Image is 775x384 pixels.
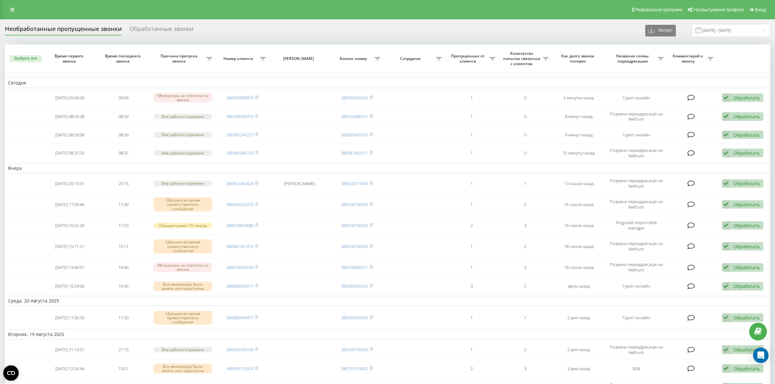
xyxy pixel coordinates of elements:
[733,113,760,120] div: Обработать
[341,243,368,249] a: 380506750650
[605,144,667,162] td: Розумна переадресація на Nethunt
[153,347,212,352] div: Вне рабочего времени
[605,307,667,328] td: Гуркіт онлайн
[3,365,19,381] button: Open CMP widget
[333,56,375,61] span: Бизнес номер
[97,216,150,234] td: 17:23
[733,95,760,101] div: Обработать
[43,107,97,125] td: [DATE] 08:59:38
[226,181,253,186] a: 380952462626
[97,278,150,295] td: 10:45
[605,258,667,276] td: Розумна переадресація на Nethunt
[102,54,145,64] span: Время последнего звонка
[733,264,760,271] div: Обработать
[5,163,770,173] td: Вчера
[448,54,490,64] span: Пропущенных от клиента
[499,340,552,359] td: 2
[552,307,605,328] td: 2 дня назад
[499,278,552,295] td: 2
[445,258,499,276] td: 1
[341,113,368,119] a: 380503689221
[605,194,667,215] td: Розумна переадресація на Nethunt
[153,281,212,291] div: Все менеджеры были заняты или недоступны
[226,95,253,101] a: 380955998970
[226,202,253,207] a: 380634565233
[387,56,436,61] span: Сотрудник
[97,258,150,276] td: 14:40
[153,93,212,103] div: Менеджеры не ответили на звонок
[733,347,760,353] div: Обработать
[226,283,253,289] a: 380689092617
[129,25,193,35] div: Обработанные звонки
[670,54,708,64] span: Комментарий к звонку
[445,194,499,215] td: 1
[43,307,97,328] td: [DATE] 17:30:30
[153,364,212,373] div: Все менеджеры были заняты или недоступны
[733,315,760,321] div: Обработать
[635,7,683,12] span: Реферальна програма
[341,202,368,207] a: 380506750650
[97,107,150,125] td: 08:59
[499,216,552,234] td: 3
[499,144,552,162] td: 0
[226,150,253,156] a: 380965580733
[499,89,552,106] td: 0
[609,54,658,64] span: Название схемы переадресации
[341,366,368,371] a: 380731374052
[275,56,324,61] span: [PERSON_NAME]
[43,174,97,192] td: [DATE] 20:15:01
[733,283,760,289] div: Обработать
[153,181,212,186] div: Вне рабочего времени
[502,51,543,66] span: Количество попыток связаться с клиентом
[226,366,253,371] a: 380939153324
[341,95,368,101] a: 380933435555
[43,216,97,234] td: [DATE] 16:52:29
[226,243,253,249] a: 380967367252
[499,194,552,215] td: 2
[552,89,605,106] td: 2 минуты назад
[43,127,97,143] td: [DATE] 08:59:08
[558,54,600,64] span: Как долго звонок потерян
[445,340,499,359] td: 1
[226,113,253,119] a: 380508500703
[153,262,212,272] div: Менеджеры не ответили на звонок
[97,144,150,162] td: 08:37
[605,340,667,359] td: Розумна переадресація на Nethunt
[49,54,91,64] span: Время первого звонка
[445,174,499,192] td: 1
[5,25,122,35] div: Необработанные пропущенные звонки
[341,315,368,320] a: 380933435555
[552,278,605,295] td: день назад
[733,180,760,186] div: Обработать
[341,132,368,138] a: 380933435555
[499,307,552,328] td: 1
[97,89,150,106] td: 09:06
[153,239,212,253] div: Сброшен во время приветственного сообщения
[445,307,499,328] td: 1
[733,150,760,156] div: Обработать
[5,78,770,88] td: Сегодня
[605,89,667,106] td: Гуркіт онлайн
[219,56,260,61] span: Номер клиента
[341,283,368,289] a: 380933435555
[499,236,552,257] td: 2
[733,132,760,138] div: Обработать
[269,174,330,192] td: [PERSON_NAME]
[153,311,212,325] div: Сброшен во время приветственного сообщения
[552,194,605,215] td: 15 часов назад
[733,202,760,208] div: Обработать
[341,150,368,156] a: 380981662611
[43,258,97,276] td: [DATE] 14:40:01
[605,278,667,295] td: Гуркіт онлайн
[445,107,499,125] td: 1
[499,107,552,125] td: 0
[43,144,97,162] td: [DATE] 08:37:33
[645,25,676,36] button: Экспорт
[445,144,499,162] td: 1
[341,264,368,270] a: 380503689221
[226,315,253,320] a: 380680694977
[97,307,150,328] td: 17:30
[445,216,499,234] td: 2
[153,197,212,212] div: Сброшен во время приветственного сообщения
[226,222,253,228] a: 380673854680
